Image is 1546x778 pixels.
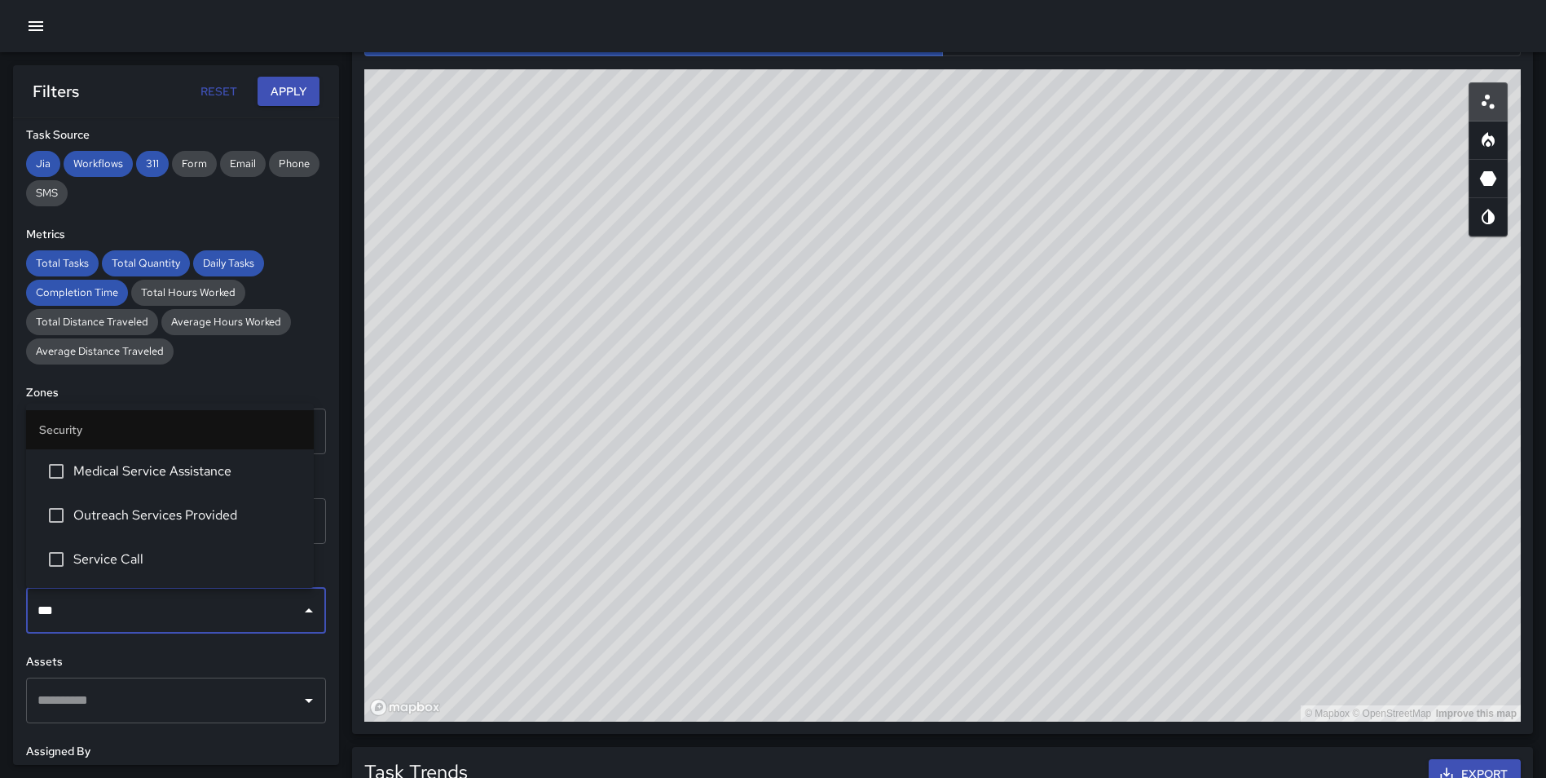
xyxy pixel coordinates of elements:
span: Average Distance Traveled [26,343,174,360]
div: Daily Tasks [193,250,264,276]
span: Completion Time [26,285,128,301]
span: SMS [26,185,68,201]
span: Outreach Services Provided [73,506,301,525]
span: Form [172,156,217,172]
h6: Assigned By [26,743,326,761]
span: Service Call [73,550,301,569]
div: Average Hours Worked [161,309,291,335]
button: Reset [192,77,244,107]
div: Form [172,151,217,177]
div: Total Distance Traveled [26,309,158,335]
h6: Task Source [26,126,326,144]
span: Workflows [64,156,133,172]
span: Total Quantity [102,255,190,272]
svg: Heatmap [1478,130,1498,150]
button: Map Style [1469,197,1508,236]
div: Email [220,151,266,177]
div: 311 [136,151,169,177]
div: Total Quantity [102,250,190,276]
button: Close [297,599,320,622]
div: Completion Time [26,280,128,306]
h6: Zones [26,384,326,402]
svg: 3D Heatmap [1478,169,1498,188]
span: Total Hours Worked [131,285,245,301]
span: Jia [26,156,60,172]
div: Average Distance Traveled [26,338,174,365]
span: Phone [269,156,319,172]
li: Security [26,410,314,449]
span: Medical Service Assistance [73,462,301,481]
div: Jia [26,151,60,177]
div: Total Hours Worked [131,280,245,306]
span: Email [220,156,266,172]
svg: Map Style [1478,207,1498,227]
span: Total Distance Traveled [26,314,158,330]
button: Open [297,689,320,712]
span: 311 [136,156,169,172]
h6: Filters [33,78,79,104]
h6: Assets [26,653,326,671]
span: Total Tasks [26,255,99,272]
button: Heatmap [1469,121,1508,160]
span: Average Hours Worked [161,314,291,330]
span: Daily Tasks [193,255,264,272]
svg: Scatterplot [1478,92,1498,112]
button: 3D Heatmap [1469,159,1508,198]
h6: Metrics [26,226,326,244]
div: SMS [26,180,68,206]
button: Scatterplot [1469,82,1508,122]
div: Total Tasks [26,250,99,276]
div: Workflows [64,151,133,177]
div: Phone [269,151,319,177]
button: Apply [258,77,319,107]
